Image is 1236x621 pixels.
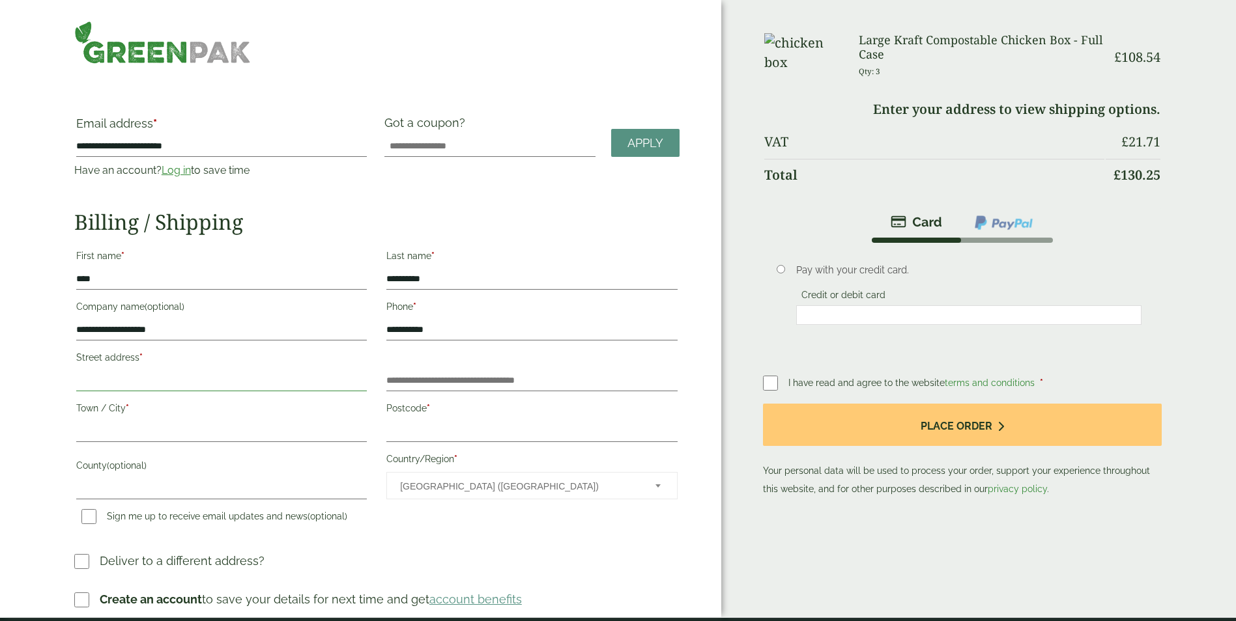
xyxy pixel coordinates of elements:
p: Deliver to a different address? [100,552,265,570]
span: (optional) [145,301,184,312]
h2: Billing / Shipping [74,210,680,234]
img: GreenPak Supplies [74,21,251,64]
label: Country/Region [386,450,677,472]
span: £ [1114,166,1121,184]
bdi: 130.25 [1114,166,1160,184]
bdi: 21.71 [1121,133,1160,150]
abbr: required [139,352,143,363]
a: account benefits [429,592,522,606]
img: stripe.png [891,214,942,230]
abbr: required [454,454,457,464]
bdi: 108.54 [1114,48,1160,66]
abbr: required [121,251,124,261]
label: County [76,456,367,478]
small: Qty: 3 [859,66,880,76]
label: Company name [76,297,367,320]
abbr: required [427,403,430,413]
label: Last name [386,247,677,269]
label: Got a coupon? [384,116,470,136]
abbr: required [126,403,129,413]
a: Log in [162,164,191,176]
p: Your personal data will be used to process your order, support your experience throughout this we... [763,404,1162,498]
abbr: required [1040,378,1043,388]
a: privacy policy [988,484,1047,494]
img: chicken box [764,33,844,72]
p: Pay with your credit card. [796,263,1142,277]
label: Postcode [386,399,677,421]
label: Phone [386,297,677,320]
th: Total [764,159,1105,191]
th: VAT [764,126,1105,158]
input: Sign me up to receive email updates and news(optional) [81,509,96,524]
label: Street address [76,348,367,370]
img: ppcp-gateway.png [973,214,1034,231]
p: to save your details for next time and get [100,590,522,608]
abbr: required [431,251,435,261]
span: (optional) [308,511,347,521]
td: Enter your address to view shipping options. [764,94,1161,125]
label: Email address [76,118,367,136]
strong: Create an account [100,592,202,606]
span: £ [1121,133,1128,150]
p: Have an account? to save time [74,163,369,178]
label: First name [76,247,367,269]
label: Credit or debit card [796,290,891,304]
span: Apply [627,136,663,150]
abbr: required [153,117,157,130]
a: Apply [611,129,680,157]
abbr: required [413,301,416,312]
span: I have read and agree to the website [788,378,1037,388]
a: terms and conditions [945,378,1035,388]
label: Town / City [76,399,367,421]
span: £ [1114,48,1121,66]
span: Country/Region [386,472,677,499]
button: Place order [763,404,1162,446]
label: Sign me up to receive email updates and news [76,511,352,525]
span: (optional) [107,460,147,471]
iframe: Secure card payment input frame [800,309,1138,321]
span: United Kingdom (UK) [400,473,637,500]
h3: Large Kraft Compostable Chicken Box - Full Case [859,33,1104,61]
